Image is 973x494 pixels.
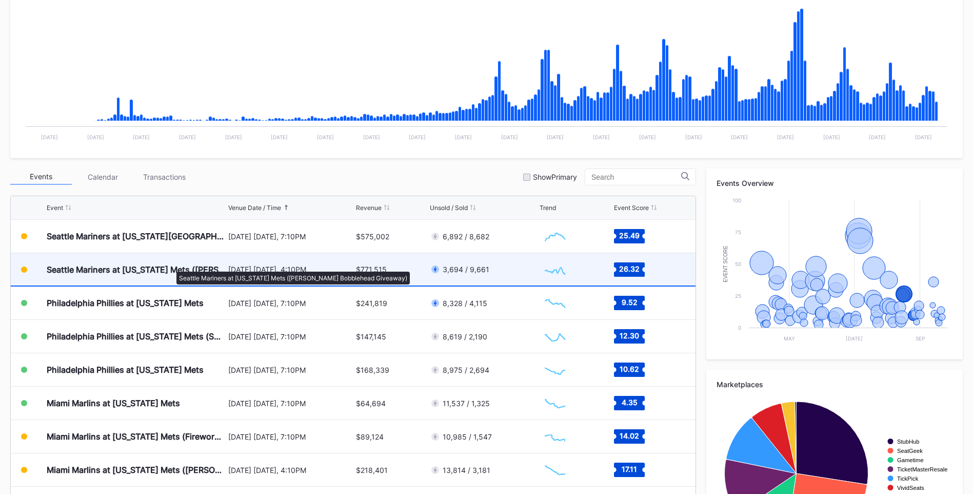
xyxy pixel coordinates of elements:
text: 100 [732,197,741,203]
div: $218,401 [356,466,388,474]
text: [DATE] [501,134,518,140]
div: $89,124 [356,432,384,441]
text: [DATE] [133,134,150,140]
text: Gametime [897,457,924,463]
svg: Chart title [540,357,570,383]
text: 14.02 [620,431,639,440]
text: 12.30 [620,331,639,340]
text: [DATE] [87,134,104,140]
div: 13,814 / 3,181 [443,466,490,474]
input: Search [591,173,681,181]
text: [DATE] [225,134,242,140]
text: 75 [735,229,741,235]
div: Philadelphia Phillies at [US_STATE] Mets (SNY Players Pins Featuring [PERSON_NAME], [PERSON_NAME]... [47,331,226,341]
div: [DATE] [DATE], 4:10PM [228,466,353,474]
div: Philadelphia Phillies at [US_STATE] Mets [47,365,204,375]
text: [DATE] [41,134,58,140]
text: Event Score [723,245,728,282]
div: Miami Marlins at [US_STATE] Mets ([PERSON_NAME] Giveaway) [47,465,226,475]
div: 11,537 / 1,325 [443,399,490,408]
text: [DATE] [639,134,656,140]
div: $771,515 [356,265,387,274]
div: Show Primary [533,173,577,181]
div: [DATE] [DATE], 7:10PM [228,366,353,374]
div: $168,339 [356,366,389,374]
svg: Chart title [717,195,952,349]
div: [DATE] [DATE], 7:10PM [228,232,353,241]
text: 0 [738,325,741,331]
text: [DATE] [455,134,472,140]
text: StubHub [897,439,920,445]
text: [DATE] [593,134,610,140]
div: Transactions [133,169,195,185]
text: 26.32 [619,264,640,273]
div: Philadelphia Phillies at [US_STATE] Mets [47,298,204,308]
svg: Chart title [540,424,570,449]
text: [DATE] [777,134,794,140]
text: [DATE] [409,134,426,140]
text: SeatGeek [897,448,923,454]
text: TicketMasterResale [897,466,947,472]
div: Seattle Mariners at [US_STATE] Mets ([PERSON_NAME] Bobblehead Giveaway) [47,264,226,275]
text: 10.62 [620,365,639,373]
div: 8,328 / 4,115 [443,299,487,308]
svg: Chart title [540,457,570,483]
div: Event [47,204,63,212]
div: Miami Marlins at [US_STATE] Mets (Fireworks Night) [47,431,226,442]
div: Marketplaces [717,380,952,389]
text: 25 [735,293,741,299]
div: [DATE] [DATE], 7:10PM [228,399,353,408]
svg: Chart title [540,324,570,349]
text: 25.49 [619,231,640,240]
text: [DATE] [363,134,380,140]
div: Events Overview [717,179,952,187]
svg: Chart title [540,223,570,249]
div: 8,619 / 2,190 [443,332,487,341]
div: [DATE] [DATE], 7:10PM [228,332,353,341]
text: [DATE] [869,134,886,140]
div: 3,694 / 9,661 [443,265,489,274]
text: May [784,335,795,341]
text: 4.35 [621,398,637,407]
text: [DATE] [547,134,564,140]
text: [DATE] [685,134,702,140]
svg: Chart title [540,390,570,416]
svg: Chart title [540,257,570,282]
div: Revenue [356,204,382,212]
text: 9.52 [621,298,637,307]
div: Unsold / Sold [430,204,468,212]
text: [DATE] [179,134,196,140]
text: [DATE] [317,134,334,140]
div: [DATE] [DATE], 7:10PM [228,432,353,441]
div: 6,892 / 8,682 [443,232,489,241]
text: [DATE] [823,134,840,140]
text: [DATE] [271,134,288,140]
svg: Chart title [540,290,570,316]
div: 10,985 / 1,547 [443,432,492,441]
text: Sep [916,335,925,341]
div: Venue Date / Time [228,204,281,212]
text: 17.11 [622,465,637,473]
div: Events [10,169,72,185]
div: Calendar [72,169,133,185]
div: $575,002 [356,232,389,241]
div: Seattle Mariners at [US_STATE][GEOGRAPHIC_DATA] ([PERSON_NAME][GEOGRAPHIC_DATA] Replica Giveaway/... [47,231,226,241]
div: [DATE] [DATE], 7:10PM [228,299,353,308]
text: [DATE] [731,134,748,140]
text: [DATE] [846,335,863,341]
div: $64,694 [356,399,386,408]
text: [DATE] [915,134,932,140]
div: $147,145 [356,332,386,341]
div: 8,975 / 2,694 [443,366,489,374]
text: TickPick [897,476,919,482]
text: 50 [735,261,741,267]
div: Event Score [614,204,649,212]
div: $241,819 [356,299,387,308]
div: Trend [540,204,556,212]
div: [DATE] [DATE], 4:10PM [228,265,353,274]
text: VividSeats [897,485,924,491]
div: Miami Marlins at [US_STATE] Mets [47,398,180,408]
